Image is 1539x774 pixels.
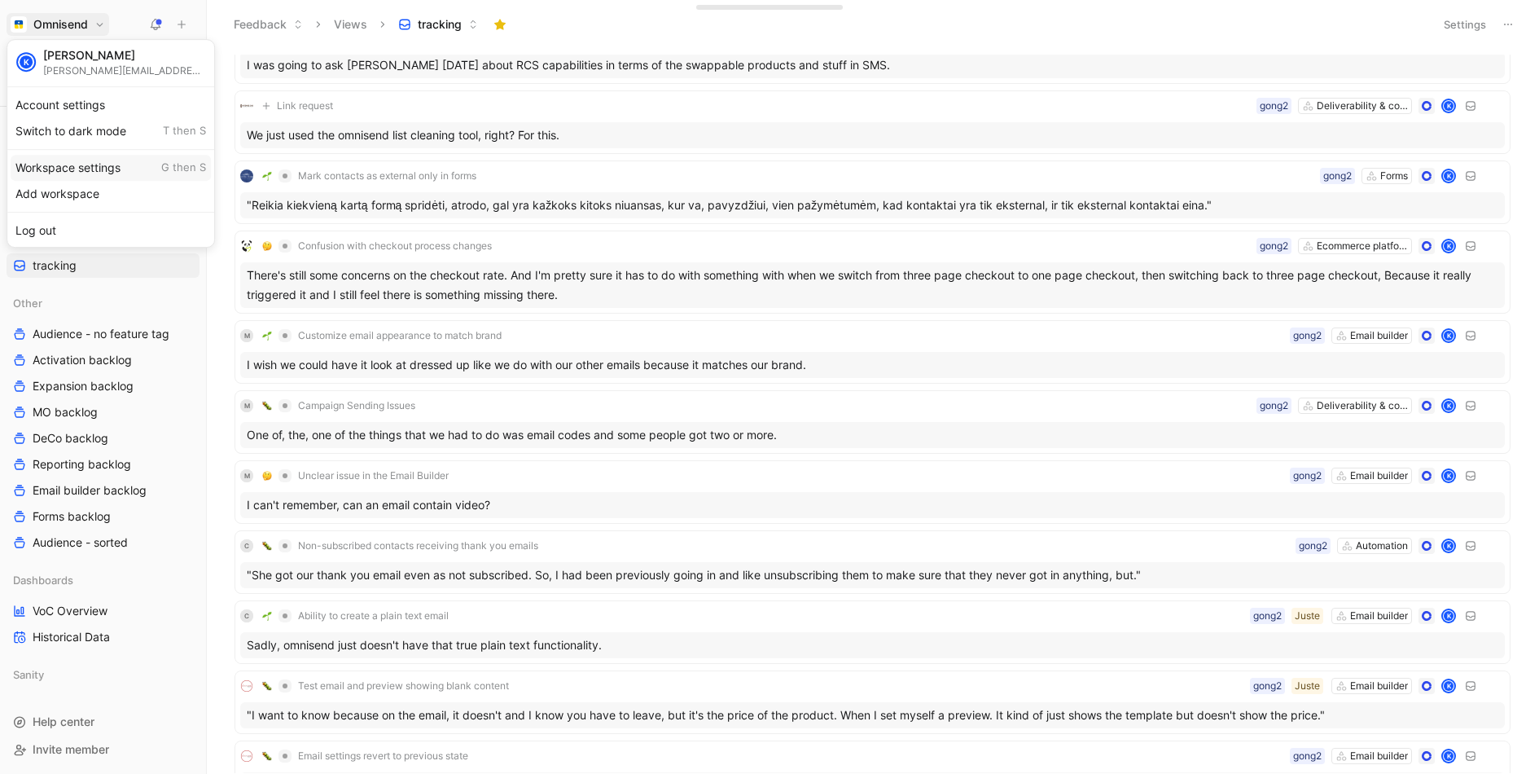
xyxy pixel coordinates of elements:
div: OmnisendOmnisend [7,39,215,248]
span: T then S [163,124,206,139]
div: Add workspace [11,181,211,207]
div: Workspace settings [11,155,211,181]
div: [PERSON_NAME] [43,48,206,63]
div: Account settings [11,92,211,118]
span: G then S [161,161,206,175]
div: K [18,54,34,70]
div: Switch to dark mode [11,118,211,144]
div: Log out [11,218,211,244]
div: [PERSON_NAME][EMAIL_ADDRESS][DOMAIN_NAME] [43,64,206,77]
